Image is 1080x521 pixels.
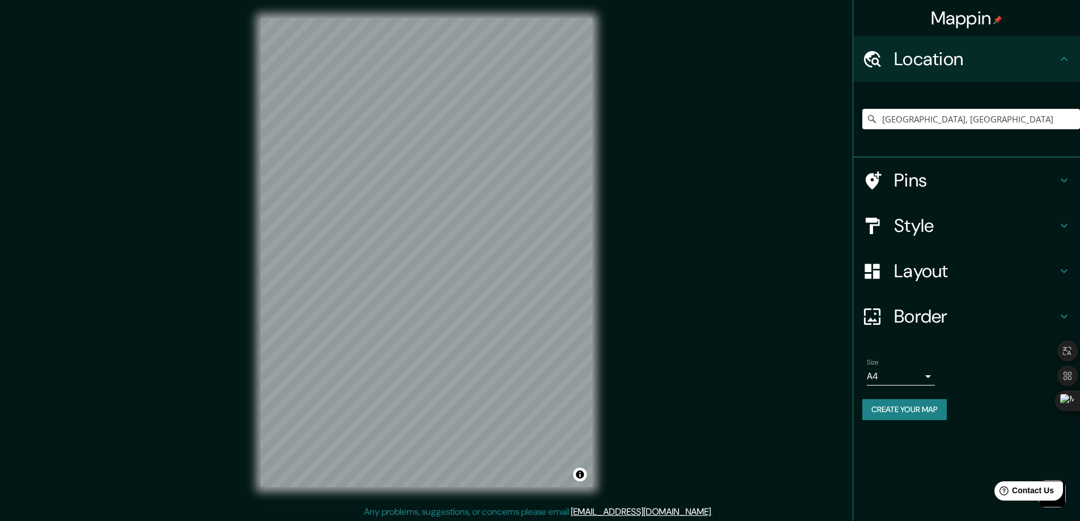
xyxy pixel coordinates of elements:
label: Size [867,358,879,367]
div: Pins [853,158,1080,203]
h4: Location [894,48,1057,70]
div: A4 [867,367,935,386]
h4: Pins [894,169,1057,192]
div: Layout [853,248,1080,294]
iframe: Help widget launcher [979,477,1068,509]
h4: Style [894,214,1057,237]
h4: Mappin [931,7,1003,29]
div: . [713,505,714,519]
div: Style [853,203,1080,248]
div: Location [853,36,1080,82]
p: Any problems, suggestions, or concerns please email . [364,505,713,519]
a: [EMAIL_ADDRESS][DOMAIN_NAME] [571,506,711,518]
h4: Border [894,305,1057,328]
div: Border [853,294,1080,339]
button: Create your map [862,399,947,420]
img: pin-icon.png [993,15,1002,24]
canvas: Map [261,18,592,487]
div: . [714,505,717,519]
h4: Layout [894,260,1057,282]
button: Toggle attribution [573,468,587,481]
input: Pick your city or area [862,109,1080,129]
